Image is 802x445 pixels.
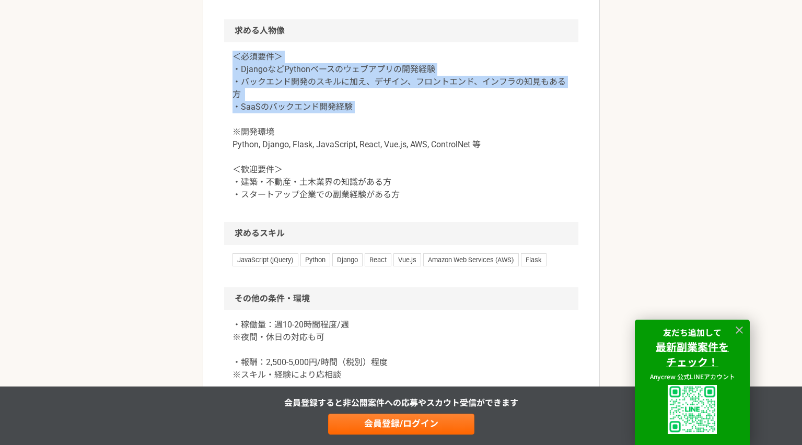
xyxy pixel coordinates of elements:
a: チェック！ [666,356,718,369]
h2: 求めるスキル [224,222,578,245]
span: Flask [521,253,547,266]
span: Anycrew 公式LINEアカウント [650,372,735,381]
strong: 友だち追加して [663,326,722,338]
a: 会員登録/ログイン [328,414,474,435]
span: Amazon Web Services (AWS) [423,253,519,266]
span: JavaScript (jQuery) [233,253,298,266]
a: 最新副業案件を [656,341,729,354]
strong: チェック！ [666,354,718,369]
p: 会員登録すると非公開案件への応募やスカウト受信ができます [284,397,518,409]
span: Python [300,253,330,266]
span: Vue.js [393,253,421,266]
strong: 最新副業案件を [656,339,729,354]
img: uploaded%2F9x3B4GYyuJhK5sXzQK62fPT6XL62%2F_1i3i91es70ratxpc0n6.png [668,385,717,434]
h2: その他の条件・環境 [224,287,578,310]
span: Django [332,253,363,266]
h2: 求める人物像 [224,19,578,42]
p: ＜必須要件＞ ・DjangoなどPythonベースのウェブアプリの開発経験 ・バックエンド開発のスキルに加え、デザイン、フロントエンド、インフラの知見もある方 ・SaaSのバックエンド開発経験 ... [233,51,570,201]
span: React [365,253,391,266]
